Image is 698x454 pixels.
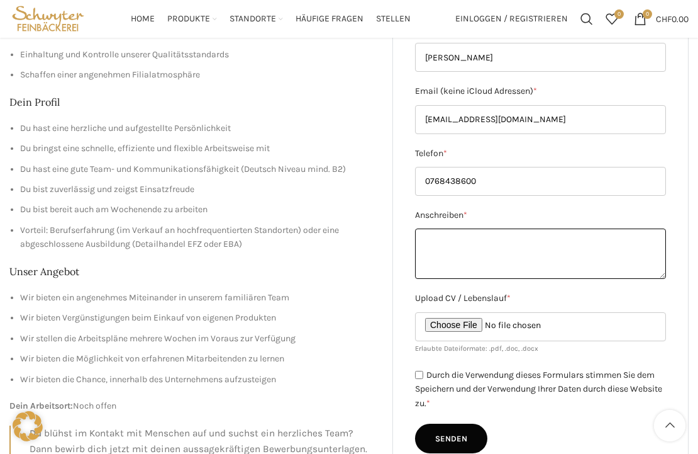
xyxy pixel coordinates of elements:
li: Du bist bereit auch am Wochenende zu arbeiten [20,203,374,217]
h2: Unser Angebot [9,264,374,278]
li: Einhaltung und Kontrolle unserer Qualitätsstandards [20,48,374,62]
a: 0 [599,6,624,31]
label: Upload CV / Lebenslauf [415,292,666,305]
li: Wir bieten Vergünstigungen beim Einkauf von eigenen Produkten [20,311,374,325]
li: Du bist zuverlässig und zeigst Einsatzfreude [20,183,374,196]
div: Main navigation [93,6,449,31]
span: Einloggen / Registrieren [455,14,568,23]
li: Wir bieten ein angenehmes Miteinander in unserem familiären Team [20,291,374,305]
span: Stellen [376,13,411,25]
li: Wir bieten die Chance, innerhalb des Unternehmens aufzusteigen [20,373,374,387]
bdi: 0.00 [656,13,689,24]
h2: Dein Profil [9,95,374,109]
a: Home [131,6,155,31]
input: Senden [415,424,487,454]
span: Home [131,13,155,25]
span: Häufige Fragen [296,13,363,25]
span: 0 [614,9,624,19]
small: Erlaubte Dateiformate: .pdf, .doc, .docx [415,344,538,353]
label: Email (keine iCloud Adressen) [415,84,666,98]
li: Du hast eine gute Team- und Kommunikationsfähigkeit (Deutsch Niveau mind. B2) [20,162,374,176]
a: Einloggen / Registrieren [449,6,574,31]
li: Schaffen einer angenehmen Filialatmosphäre [20,68,374,82]
span: Produkte [167,13,210,25]
span: Standorte [230,13,276,25]
li: Wir bieten die Möglichkeit von erfahrenen Mitarbeitenden zu lernen [20,352,374,366]
li: Du hast eine herzliche und aufgestellte Persönlichkeit [20,122,374,135]
a: Suchen [574,6,599,31]
a: Häufige Fragen [296,6,363,31]
label: Telefon [415,147,666,161]
a: Produkte [167,6,217,31]
li: Du bringst eine schnelle, effiziente und flexible Arbeitsweise mit [20,142,374,156]
label: Durch die Verwendung dieses Formulars stimmen Sie dem Speichern und der Verwendung Ihrer Daten du... [415,370,662,409]
span: CHF [656,13,672,24]
a: 0 CHF0.00 [628,6,695,31]
span: 0 [643,9,652,19]
p: Noch offen [9,399,374,413]
div: Meine Wunschliste [599,6,624,31]
a: Standorte [230,6,283,31]
li: Vorteil: Berufserfahrung (im Verkauf an hochfrequentierten Standorten) oder eine abgeschlossene A... [20,224,374,252]
a: Site logo [9,13,87,23]
label: Anschreiben [415,208,666,222]
li: Wir stellen die Arbeitspläne mehrere Wochen im Voraus zur Verfügung [20,332,374,346]
a: Stellen [376,6,411,31]
a: Scroll to top button [654,410,685,441]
